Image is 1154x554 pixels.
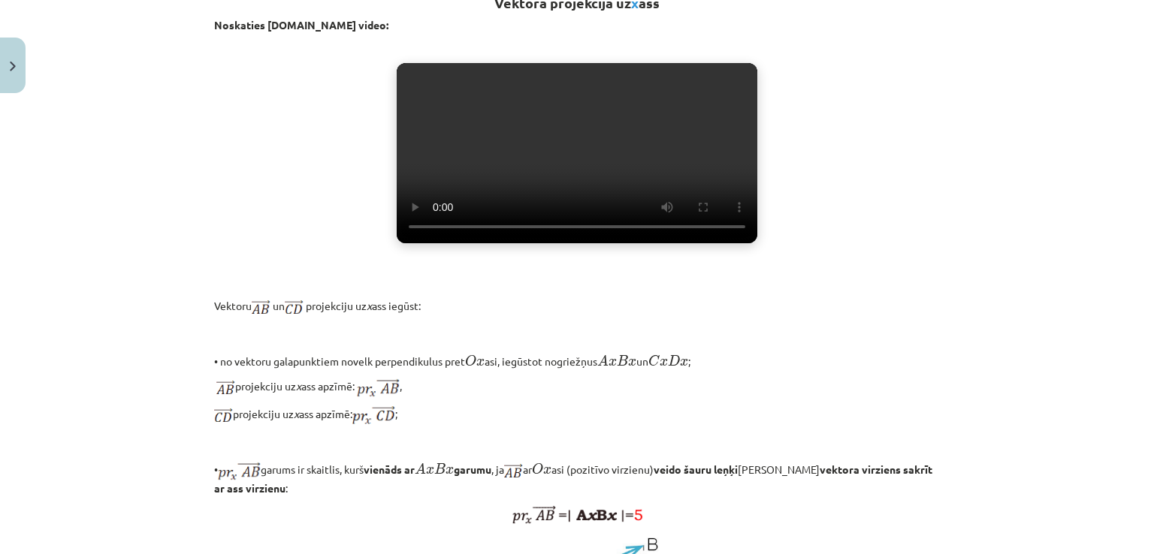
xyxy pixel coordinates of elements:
[654,462,738,476] b: veido šauru leņķi
[294,407,299,420] i: x
[214,18,388,32] strong: Noskaties [DOMAIN_NAME] video:
[628,359,636,366] span: x
[609,359,617,366] span: x
[668,355,680,366] span: D
[532,463,543,474] span: O
[214,406,940,425] p: projekciju uz ass apzīmē: ;
[476,359,485,366] span: x
[214,351,940,369] p: • no vektoru galapunktiem novelk perpendikulus pret asi, iegūstot nogriežņus un ;
[446,467,454,474] span: x
[426,467,434,474] span: x
[214,462,932,495] b: vektora virziens sakrīt ar ass virzienu
[597,354,609,366] span: A
[397,63,757,243] video: Jūsu pārlūkprogramma neatbalsta video atskaņošanu.
[214,298,940,317] p: Vektoru un projekciju uz ass iegūst:
[214,459,940,496] p: • garums ir skaitlis, kurš , ja ar asi (pozitīvo virzienu) [PERSON_NAME] :
[415,462,426,474] span: A
[10,62,16,71] img: icon-close-lesson-0947bae3869378f0d4975bcd49f059093ad1ed9edebbc8119c70593378902aed.svg
[434,463,446,474] span: B
[648,355,660,366] span: C
[214,378,940,397] p: projekciju uz ass apzīmē: ,
[680,359,688,366] span: x
[364,462,491,476] b: vienāds ar garumu
[367,299,372,312] i: x
[465,355,476,366] span: O
[296,379,301,393] i: x
[660,359,668,366] span: x
[543,467,551,474] span: x
[617,355,628,366] span: B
